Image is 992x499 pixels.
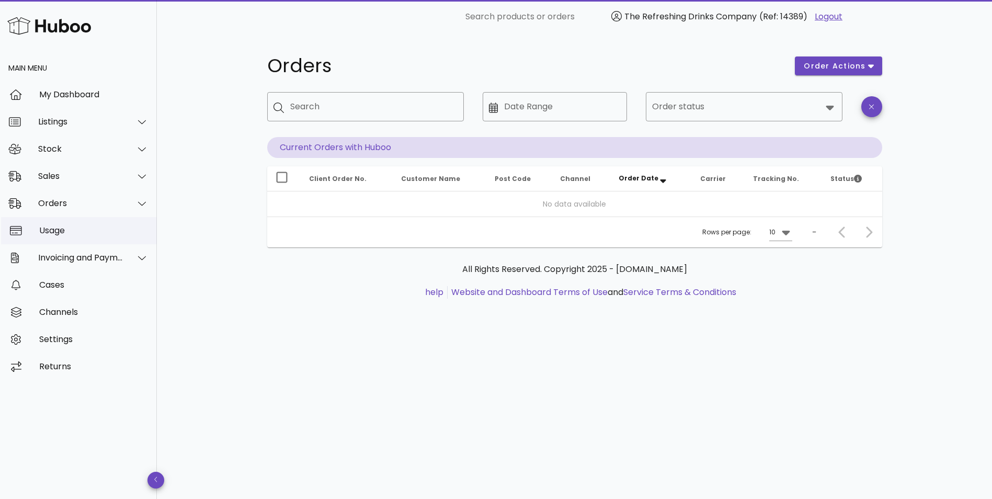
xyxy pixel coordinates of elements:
[815,10,842,23] a: Logout
[623,286,736,298] a: Service Terms & Conditions
[401,174,460,183] span: Customer Name
[759,10,807,22] span: (Ref: 14389)
[276,263,874,276] p: All Rights Reserved. Copyright 2025 - [DOMAIN_NAME]
[560,174,590,183] span: Channel
[769,228,776,237] div: 10
[39,334,149,344] div: Settings
[39,225,149,235] div: Usage
[39,361,149,371] div: Returns
[610,166,692,191] th: Order Date: Sorted descending. Activate to remove sorting.
[486,166,552,191] th: Post Code
[267,137,882,158] p: Current Orders with Huboo
[619,174,658,183] span: Order Date
[702,217,792,247] div: Rows per page:
[624,10,757,22] span: The Refreshing Drinks Company
[38,117,123,127] div: Listings
[803,61,866,72] span: order actions
[552,166,610,191] th: Channel
[692,166,744,191] th: Carrier
[745,166,823,191] th: Tracking No.
[448,286,736,299] li: and
[267,191,882,217] td: No data available
[267,56,783,75] h1: Orders
[38,171,123,181] div: Sales
[495,174,531,183] span: Post Code
[822,166,882,191] th: Status
[700,174,726,183] span: Carrier
[753,174,799,183] span: Tracking No.
[39,307,149,317] div: Channels
[39,280,149,290] div: Cases
[393,166,487,191] th: Customer Name
[301,166,393,191] th: Client Order No.
[425,286,443,298] a: help
[309,174,367,183] span: Client Order No.
[812,228,816,237] div: –
[451,286,608,298] a: Website and Dashboard Terms of Use
[795,56,882,75] button: order actions
[38,253,123,263] div: Invoicing and Payments
[646,92,842,121] div: Order status
[39,89,149,99] div: My Dashboard
[38,198,123,208] div: Orders
[38,144,123,154] div: Stock
[7,15,91,37] img: Huboo Logo
[830,174,862,183] span: Status
[769,224,792,241] div: 10Rows per page:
